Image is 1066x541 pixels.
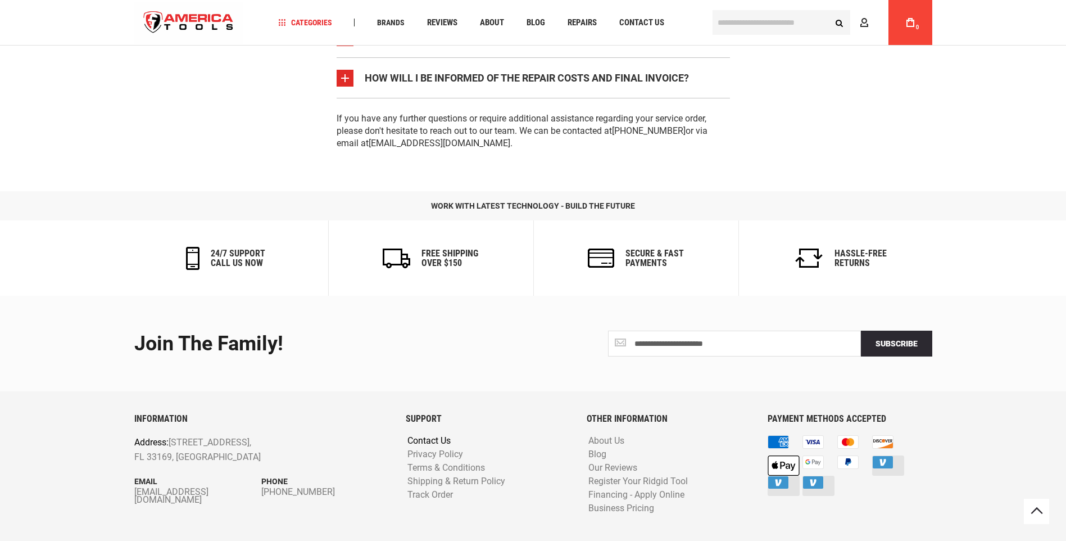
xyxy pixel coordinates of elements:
a: Track Order [405,490,456,501]
a: Privacy Policy [405,449,466,460]
a: Contact Us [405,436,453,447]
a: Our Reviews [586,463,640,474]
span: 0 [916,24,919,30]
div: Join the Family! [134,333,525,355]
span: Reviews [427,19,457,27]
h6: 24/7 support call us now [211,249,265,268]
h6: OTHER INFORMATION [587,414,751,424]
p: [STREET_ADDRESS], FL 33169, [GEOGRAPHIC_DATA] [134,435,338,464]
h6: SUPPORT [406,414,570,424]
h6: Hassle-Free Returns [834,249,887,268]
span: About [480,19,504,27]
a: [PHONE_NUMBER] [612,125,686,136]
h6: secure & fast payments [625,249,684,268]
a: [EMAIL_ADDRESS][DOMAIN_NAME] [369,138,510,148]
a: Shipping & Return Policy [405,476,508,487]
p: Phone [261,475,389,488]
a: Brands [372,15,410,30]
a: About Us [586,436,627,447]
span: Contact Us [619,19,664,27]
a: About [475,15,509,30]
a: Financing - Apply Online [586,490,687,501]
img: America Tools [134,2,243,44]
p: Email [134,475,262,488]
a: Blog [586,449,609,460]
span: Repairs [568,19,597,27]
a: Blog [521,15,550,30]
a: Register Your Ridgid Tool [586,476,691,487]
h6: PAYMENT METHODS ACCEPTED [768,414,932,424]
span: Brands [377,19,405,26]
a: Contact Us [614,15,669,30]
span: Subscribe [876,339,918,348]
span: Blog [527,19,545,27]
p: If you have any further questions or require additional assistance regarding your service order, ... [337,112,730,150]
a: Reviews [422,15,462,30]
a: Categories [273,15,337,30]
a: [PHONE_NUMBER] [261,488,389,496]
a: Business Pricing [586,503,657,514]
button: Search [829,12,850,33]
a: Terms & Conditions [405,463,488,474]
button: Subscribe [861,331,932,357]
a: Repairs [563,15,602,30]
h6: INFORMATION [134,414,389,424]
a: [EMAIL_ADDRESS][DOMAIN_NAME] [134,488,262,504]
h3: How will I be informed of the repair costs and final invoice? [365,72,716,84]
a: store logo [134,2,243,44]
h6: Free Shipping Over $150 [421,249,478,268]
span: Categories [278,19,332,26]
span: Address: [134,437,169,448]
